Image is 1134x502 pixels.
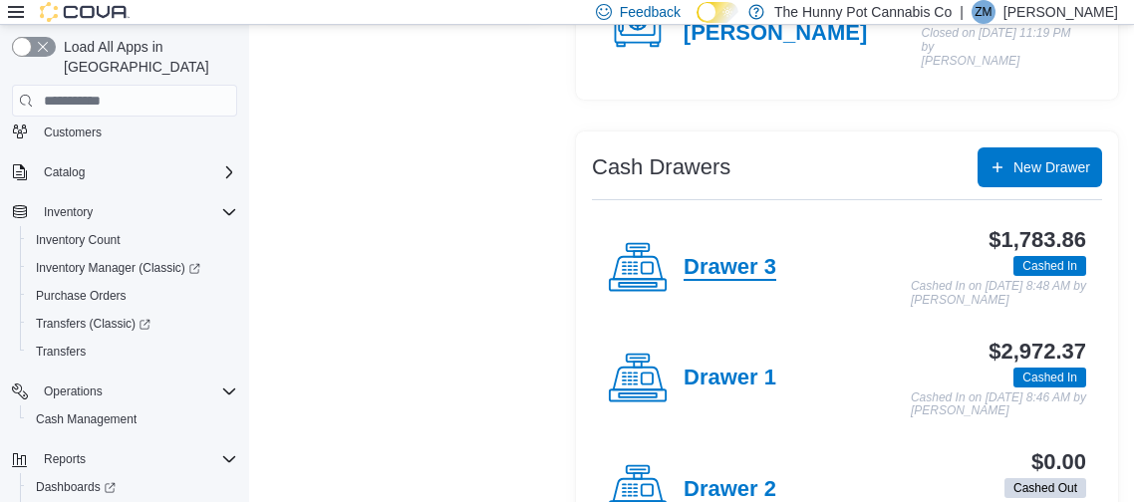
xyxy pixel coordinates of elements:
button: Inventory Count [20,226,245,254]
button: Cash Management [20,405,245,433]
span: Transfers [36,344,86,360]
p: Cashed In on [DATE] 8:48 AM by [PERSON_NAME] [911,280,1086,307]
span: Dark Mode [697,23,698,24]
span: Cashed In [1013,368,1086,387]
span: Inventory [44,204,93,220]
span: Catalog [36,160,237,184]
span: Dashboards [28,475,237,499]
a: Inventory Manager (Classic) [28,256,208,280]
a: Transfers (Classic) [28,312,158,336]
h3: Cash Drawers [592,155,730,179]
h4: Drawer 1 [684,366,776,391]
span: Cash Management [36,411,137,427]
span: Cashed Out [1004,478,1086,498]
span: Inventory Manager (Classic) [28,256,237,280]
a: Purchase Orders [28,284,135,308]
img: Cova [40,2,130,22]
button: Operations [36,379,111,403]
span: Purchase Orders [36,288,127,304]
span: Cash Management [28,407,237,431]
a: Customers [36,121,110,144]
span: Feedback [620,2,681,22]
a: Cash Management [28,407,144,431]
span: Inventory [36,200,237,224]
button: New Drawer [978,147,1102,187]
button: Customers [4,117,245,145]
a: Inventory Manager (Classic) [20,254,245,282]
button: Reports [4,445,245,473]
h4: Drawer 3 [684,255,776,281]
a: Transfers (Classic) [20,310,245,338]
span: Operations [44,383,103,399]
span: Dashboards [36,479,116,495]
span: Transfers [28,340,237,364]
span: Cashed In [1022,369,1077,386]
span: Customers [36,119,237,143]
h3: $0.00 [1031,450,1086,474]
p: Closed on [DATE] 11:19 PM by [PERSON_NAME] [922,27,1086,68]
span: Catalog [44,164,85,180]
h3: $2,972.37 [989,340,1086,364]
button: Transfers [20,338,245,366]
span: Inventory Count [28,228,237,252]
span: Reports [44,451,86,467]
input: Dark Mode [697,2,738,23]
button: Inventory [36,200,101,224]
a: Transfers [28,340,94,364]
span: Operations [36,379,237,403]
span: Purchase Orders [28,284,237,308]
a: Dashboards [28,475,124,499]
span: Cashed Out [1013,479,1077,497]
button: Catalog [36,160,93,184]
span: Customers [44,125,102,140]
button: Inventory [4,198,245,226]
p: Cashed In on [DATE] 8:46 AM by [PERSON_NAME] [911,391,1086,418]
span: Inventory Manager (Classic) [36,260,200,276]
span: Transfers (Classic) [28,312,237,336]
span: Transfers (Classic) [36,316,150,332]
button: Operations [4,377,245,405]
span: Inventory Count [36,232,121,248]
span: Cashed In [1013,256,1086,276]
button: Catalog [4,158,245,186]
span: Load All Apps in [GEOGRAPHIC_DATA] [56,37,237,77]
h3: $1,783.86 [989,228,1086,252]
span: New Drawer [1013,157,1090,177]
button: Reports [36,447,94,471]
button: Purchase Orders [20,282,245,310]
span: Reports [36,447,237,471]
span: Cashed In [1022,257,1077,275]
a: Dashboards [20,473,245,501]
a: Inventory Count [28,228,129,252]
